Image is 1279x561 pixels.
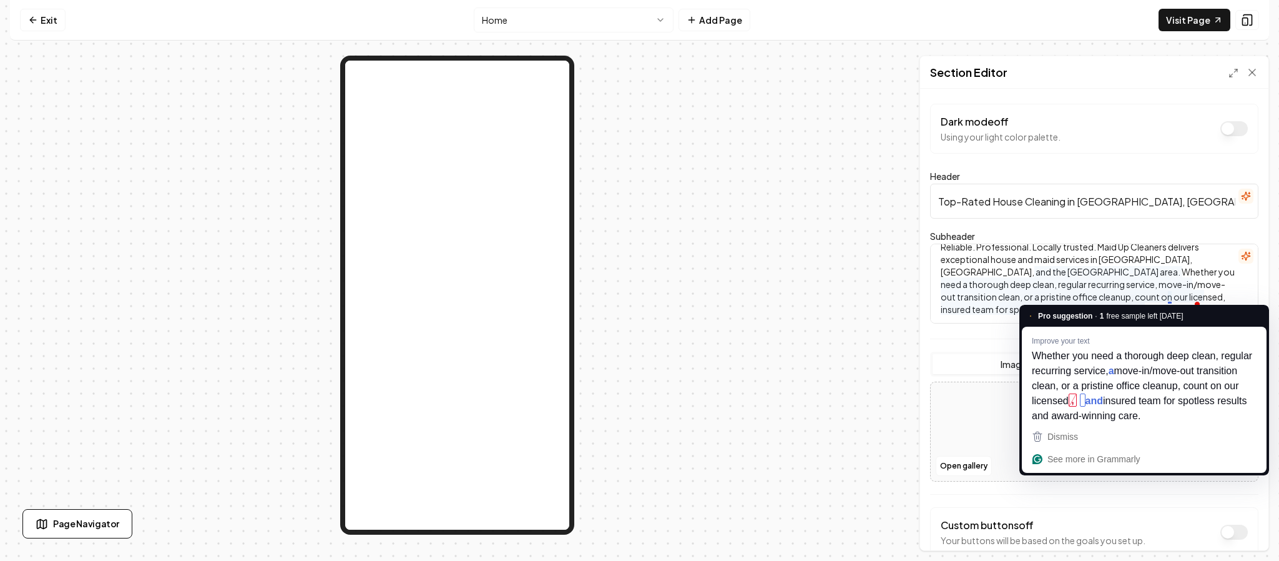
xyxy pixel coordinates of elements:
p: Using your light color palette. [941,131,1061,143]
label: Header [930,171,960,182]
a: Exit [20,9,66,31]
input: Header [930,184,1258,219]
span: Page Navigator [53,517,119,530]
button: Open gallery [936,456,992,476]
button: Add Page [679,9,750,31]
textarea: To enrich screen reader interactions, please activate Accessibility in Grammarly extension settings [930,244,1258,324]
iframe: To enrich screen reader interactions, please activate Accessibility in Grammarly extension settings [345,61,569,530]
button: Image [933,354,1094,374]
a: Visit Page [1159,9,1230,31]
label: Subheader [930,231,975,242]
label: Custom buttons off [941,519,1034,532]
p: Your buttons will be based on the goals you set up. [941,534,1145,547]
h2: Section Editor [930,64,1007,81]
label: Dark mode off [941,115,1009,128]
button: Page Navigator [22,509,132,539]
